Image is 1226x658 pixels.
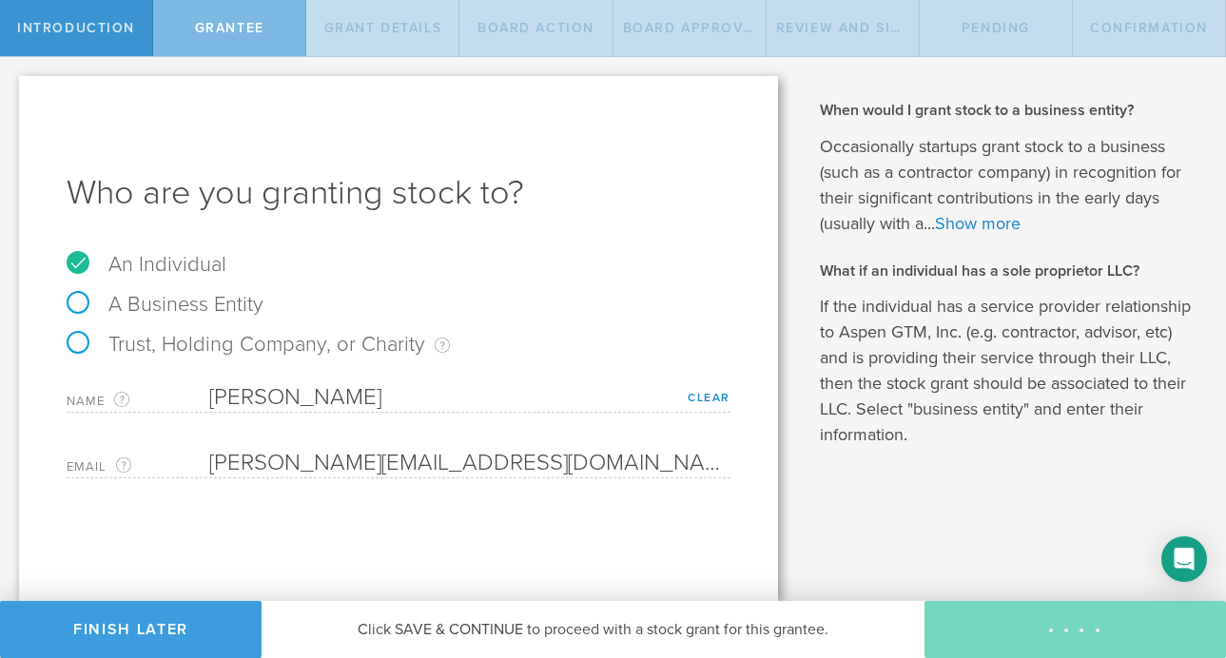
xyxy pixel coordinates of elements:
[935,213,1021,234] a: Show more
[1161,536,1207,582] div: Open Intercom Messenger
[776,20,913,36] span: Review and Sign
[67,292,263,317] label: A Business Entity
[820,100,1197,121] h2: When would I grant stock to a business entity?
[477,20,594,36] span: Board Action
[67,390,209,412] label: Name
[209,383,730,412] input: Required
[324,20,442,36] span: Grant Details
[820,134,1197,237] p: Occasionally startups grant stock to a business (such as a contractor company) in recognition for...
[688,391,730,404] a: Clear
[820,294,1197,448] p: If the individual has a service provider relationship to Aspen GTM, Inc. (e.g. contractor, adviso...
[820,261,1197,281] h2: What if an individual has a sole proprietor LLC?
[262,601,924,658] div: Click SAVE & CONTINUE to proceed with a stock grant for this grantee.
[67,455,209,477] label: Email
[195,20,264,36] span: Grantee
[67,332,450,357] label: Trust, Holding Company, or Charity
[1090,20,1208,36] span: Confirmation
[962,20,1030,36] span: Pending
[623,20,761,36] span: Board Approval
[17,20,135,36] span: Introduction
[209,449,721,477] input: Required
[67,170,730,216] h1: Who are you granting stock to?
[67,252,226,277] label: An Individual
